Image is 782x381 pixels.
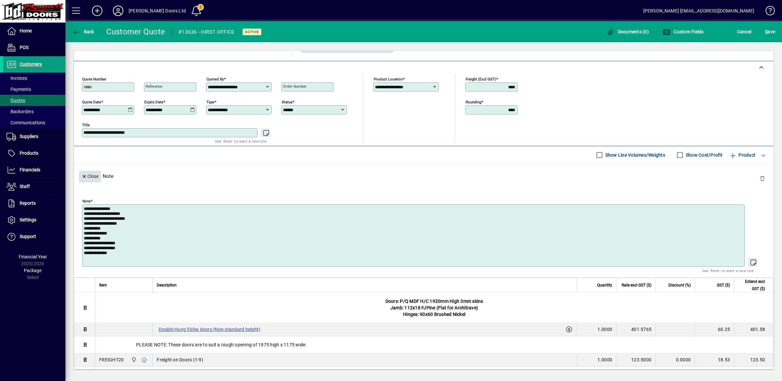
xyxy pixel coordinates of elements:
[3,195,65,212] a: Reports
[82,99,101,104] mat-label: Quote date
[466,77,496,81] mat-label: Freight (excl GST)
[3,145,65,162] a: Products
[695,323,734,336] td: 60.25
[755,171,770,186] button: Delete
[3,117,65,128] a: Communications
[95,293,773,323] div: Doors: P/Q MDF H/C 1920mm High 3mm skins Jamb: 112x18 FJPine (Flat for Architrave) Hinges: 90x60 ...
[87,5,108,17] button: Add
[726,149,759,161] button: Product
[79,171,101,182] button: Close
[99,356,124,363] div: FREIGHT20
[3,95,65,106] a: Quotes
[146,84,162,89] mat-label: Reference
[283,84,307,89] mat-label: Order number
[20,28,32,33] span: Home
[74,164,773,188] div: Note
[206,77,224,81] mat-label: Quoted by
[19,254,47,259] span: Financial Year
[130,356,137,363] span: Bennett Doors Ltd
[605,26,650,38] button: Documents (0)
[82,77,106,81] mat-label: Quote number
[20,134,38,139] span: Suppliers
[765,29,768,34] span: S
[3,73,65,84] a: Invoices
[3,40,65,56] a: POS
[622,282,651,289] span: Rate excl GST ($)
[734,323,773,336] td: 401.58
[755,175,770,181] app-page-header-button: Delete
[20,61,42,67] span: Customers
[668,282,691,289] span: Discount (%)
[606,29,649,34] span: Documents (0)
[71,26,96,38] button: Back
[106,26,165,37] div: Customer Quote
[717,282,730,289] span: GST ($)
[206,99,214,104] mat-label: Type
[20,184,30,189] span: Staff
[695,354,734,367] td: 18.53
[108,5,129,17] button: Profile
[245,30,259,34] span: Active
[3,106,65,117] a: Backorders
[20,217,36,222] span: Settings
[3,129,65,145] a: Suppliers
[20,234,36,239] span: Support
[620,326,651,333] div: 401.5765
[20,167,40,172] span: Financials
[144,99,163,104] mat-label: Expiry date
[178,27,234,37] div: #13636 - HIRST OFFICE
[157,282,177,289] span: Description
[663,29,704,34] span: Custom Fields
[655,354,695,367] td: 0.0000
[7,76,27,81] span: Invoices
[761,1,774,23] a: Knowledge Base
[24,268,42,273] span: Package
[157,356,203,363] span: Freight on Doors (1-9)
[215,137,266,145] mat-hint: Use 'Enter' to start a new line
[82,199,91,203] mat-label: Note
[3,179,65,195] a: Staff
[643,6,754,16] div: [PERSON_NAME] [EMAIL_ADDRESS][DOMAIN_NAME]
[597,356,613,363] span: 1.0000
[65,26,101,38] app-page-header-button: Back
[734,354,773,367] td: 123.50
[282,99,293,104] mat-label: Status
[129,6,186,16] div: [PERSON_NAME] Doors Ltd
[729,150,755,160] span: Product
[72,29,94,34] span: Back
[3,229,65,245] a: Support
[661,26,705,38] button: Custom Fields
[7,120,45,125] span: Communications
[3,162,65,178] a: Financials
[95,336,773,353] div: PLEASE NOTE: These doors are to suit a rough opening of 1975 high x 1175 wide.
[82,122,90,127] mat-label: Title
[763,26,777,38] button: Save
[7,98,25,103] span: Quotes
[7,109,34,114] span: Backorders
[20,150,38,156] span: Products
[81,171,98,182] span: Close
[374,77,403,81] mat-label: Product location
[604,152,665,158] label: Show Line Volumes/Weights
[597,282,612,289] span: Quantity
[20,45,28,50] span: POS
[702,267,754,274] mat-hint: Use 'Enter' to start a new line
[466,99,481,104] mat-label: Rounding
[684,152,722,158] label: Show Cost/Profit
[738,278,765,292] span: Extend excl GST ($)
[99,282,107,289] span: Item
[3,23,65,39] a: Home
[620,356,651,363] div: 123.5000
[77,173,103,179] app-page-header-button: Close
[736,26,753,38] button: Cancel
[3,212,65,228] a: Settings
[737,26,752,37] span: Cancel
[20,200,36,206] span: Reports
[157,325,262,333] label: Double Hung 560w doors (Non-standard height)
[7,87,31,92] span: Payments
[597,326,613,333] span: 1.0000
[3,84,65,95] a: Payments
[765,26,775,37] span: ave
